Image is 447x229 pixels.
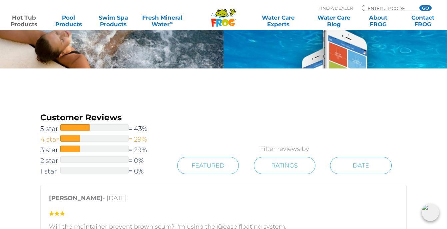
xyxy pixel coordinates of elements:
[250,14,306,28] a: Water CareExperts
[318,5,353,11] p: Find A Dealer
[177,157,239,174] a: Featured
[40,155,60,166] span: 2 star
[170,20,173,25] sup: ∞
[40,145,163,155] a: 3 star= 29%
[40,134,163,145] a: 4 star= 29%
[40,112,163,123] h3: Customer Reviews
[419,5,431,11] input: GO
[361,14,396,28] a: AboutFROG
[40,123,163,134] a: 5 star= 43%
[254,157,315,174] a: Ratings
[316,14,351,28] a: Water CareBlog
[40,166,163,176] a: 1 star= 0%
[49,194,103,202] strong: [PERSON_NAME]
[163,144,407,154] p: Filter reviews by
[40,166,60,176] span: 1 star
[141,14,184,28] a: Fresh MineralWater∞
[96,14,131,28] a: Swim SpaProducts
[40,134,60,145] span: 4 star
[7,14,41,28] a: Hot TubProducts
[367,5,412,11] input: Zip Code Form
[49,193,398,206] p: - [DATE]
[40,145,60,155] span: 3 star
[51,14,86,28] a: PoolProducts
[40,155,163,166] a: 2 star= 0%
[406,14,440,28] a: ContactFROG
[422,204,439,221] img: openIcon
[40,123,60,134] span: 5 star
[330,157,392,174] a: Date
